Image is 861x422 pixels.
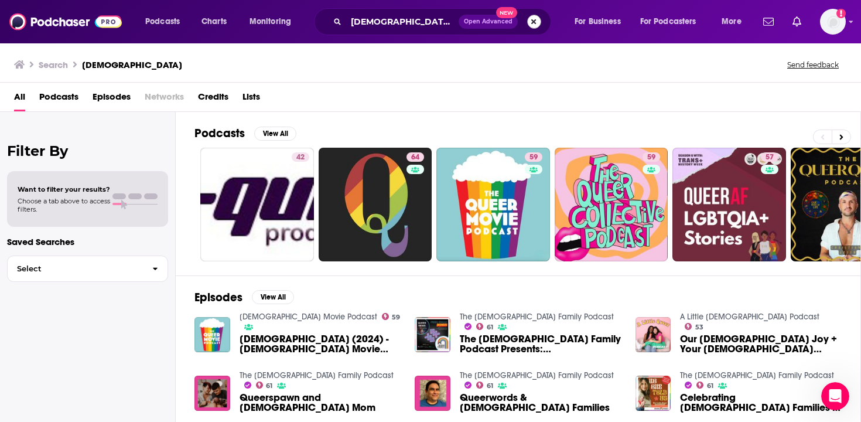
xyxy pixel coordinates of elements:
[14,87,25,111] a: All
[346,12,459,31] input: Search podcasts, credits, & more...
[436,148,550,261] a: 59
[566,12,635,31] button: open menu
[460,334,621,354] span: The [DEMOGRAPHIC_DATA] Family Podcast Presents: [DEMOGRAPHIC_DATA] News
[7,142,168,159] h2: Filter By
[194,376,230,411] img: Queerspawn and Queer Mom
[415,376,450,411] img: Queerwords & Queer Families
[685,323,703,330] a: 53
[256,382,273,389] a: 61
[758,12,778,32] a: Show notifications dropdown
[635,376,671,411] img: Celebrating Queer Families & Normalizing Representation with Jaimie from the Queer Family Podcast
[695,325,703,330] span: 53
[411,152,419,164] span: 64
[241,12,306,31] button: open menu
[18,185,110,193] span: Want to filter your results?
[487,383,493,389] span: 61
[8,265,143,273] span: Select
[194,290,242,305] h2: Episodes
[254,127,296,141] button: View All
[635,317,671,353] a: Our Queer Joy + Your Queer Questions!
[459,15,518,29] button: Open AdvancedNew
[672,148,786,261] a: 57
[240,393,401,413] span: Queerspawn and [DEMOGRAPHIC_DATA] Mom
[640,13,696,30] span: For Podcasters
[487,325,493,330] span: 61
[250,13,291,30] span: Monitoring
[242,87,260,111] a: Lists
[722,13,742,30] span: More
[761,152,778,162] a: 57
[39,87,78,111] a: Podcasts
[240,393,401,413] a: Queerspawn and Queer Mom
[319,148,432,261] a: 64
[292,152,309,162] a: 42
[325,8,562,35] div: Search podcasts, credits, & more...
[194,126,245,141] h2: Podcasts
[7,236,168,247] p: Saved Searches
[680,334,842,354] span: Our [DEMOGRAPHIC_DATA] Joy + Your [DEMOGRAPHIC_DATA] Questions!
[145,13,180,30] span: Podcasts
[476,382,493,389] a: 61
[784,60,842,70] button: Send feedback
[525,152,542,162] a: 59
[820,9,846,35] button: Show profile menu
[647,152,655,164] span: 59
[296,152,305,164] span: 42
[194,317,230,353] img: Queer (2024) - Queer Movie Review
[680,393,842,413] span: Celebrating [DEMOGRAPHIC_DATA] Families & Normalizing Representation with [PERSON_NAME] from the ...
[194,12,234,31] a: Charts
[39,59,68,70] h3: Search
[201,13,227,30] span: Charts
[240,334,401,354] a: Queer (2024) - Queer Movie Review
[696,382,713,389] a: 61
[382,313,401,320] a: 59
[82,59,182,70] h3: [DEMOGRAPHIC_DATA]
[200,148,314,261] a: 42
[93,87,131,111] a: Episodes
[415,317,450,353] img: The Queer Family Podcast Presents: Queer News
[788,12,806,32] a: Show notifications dropdown
[145,87,184,111] span: Networks
[460,393,621,413] span: Queerwords & [DEMOGRAPHIC_DATA] Families
[240,334,401,354] span: [DEMOGRAPHIC_DATA] (2024) - [DEMOGRAPHIC_DATA] Movie Review
[496,7,517,18] span: New
[392,315,400,320] span: 59
[198,87,228,111] a: Credits
[266,383,272,389] span: 61
[707,383,713,389] span: 61
[680,393,842,413] a: Celebrating Queer Families & Normalizing Representation with Jaimie from the Queer Family Podcast
[713,12,756,31] button: open menu
[820,9,846,35] span: Logged in as tmarra
[575,13,621,30] span: For Business
[633,12,713,31] button: open menu
[476,323,493,330] a: 61
[18,197,110,213] span: Choose a tab above to access filters.
[766,152,774,164] span: 57
[240,370,394,380] a: The Queer Family Podcast
[680,312,819,322] a: A Little Queer Podcast
[643,152,660,162] a: 59
[9,11,122,33] img: Podchaser - Follow, Share and Rate Podcasts
[7,256,168,282] button: Select
[137,12,195,31] button: open menu
[240,312,377,322] a: Queer Movie Podcast
[252,290,294,304] button: View All
[680,370,834,380] a: The Queer Family Podcast
[820,9,846,35] img: User Profile
[821,382,849,410] iframe: Intercom live chat
[460,370,614,380] a: The Queer Family Podcast
[460,393,621,413] a: Queerwords & Queer Families
[529,152,538,164] span: 59
[194,290,294,305] a: EpisodesView All
[194,126,296,141] a: PodcastsView All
